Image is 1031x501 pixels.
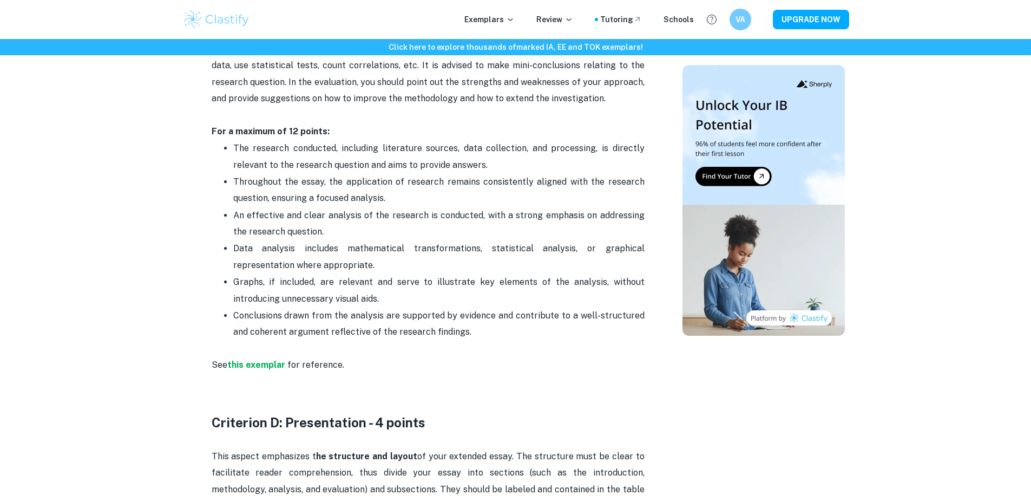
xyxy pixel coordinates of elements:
[536,14,573,25] p: Review
[464,14,515,25] p: Exemplars
[2,41,1029,53] h6: Click here to explore thousands of marked IA, EE and TOK exemplars !
[212,415,425,430] strong: Criterion D: Presentation - 4 points
[600,14,642,25] a: Tutoring
[212,341,645,374] p: See for reference.
[182,9,251,30] img: Clastify logo
[233,274,645,307] p: Graphs, if included, are relevant and serve to illustrate key elements of the analysis, without i...
[664,14,694,25] a: Schools
[212,126,330,136] strong: For a maximum of 12 points:
[233,174,645,207] p: Throughout the essay, the application of research remains consistently aligned with the research ...
[233,240,645,274] p: Data analysis includes mathematical transformations, statistical analysis, or graphical represent...
[233,308,645,341] p: Conclusions drawn from the analysis are supported by evidence and contribute to a well-structured...
[316,451,417,461] strong: he structure and layout
[682,65,845,336] img: Thumbnail
[227,360,285,370] strong: this exemplar
[773,10,849,29] button: UPGRADE NOW
[702,10,721,29] button: Help and Feedback
[734,14,746,25] h6: VA
[233,207,645,240] p: An effective and clear analysis of the research is conducted, with a strong emphasis on addressin...
[730,9,751,30] button: VA
[212,8,645,140] p: This criterion, contributing to a significant portion of your grade includes Your investigation s...
[227,360,287,370] a: this exemplar
[233,140,645,173] p: The research conducted, including literature sources, data collection, and processing, is directl...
